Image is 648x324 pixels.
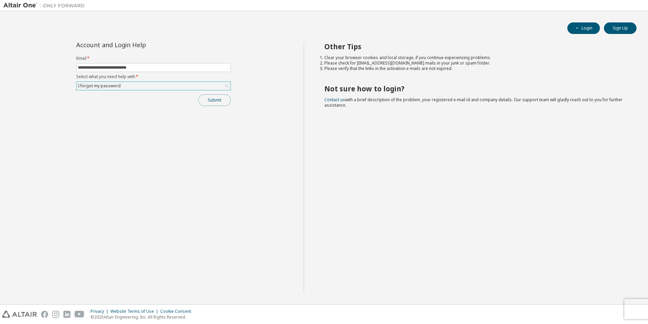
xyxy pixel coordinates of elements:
[3,2,88,9] img: Altair One
[604,22,636,34] button: Sign Up
[90,309,110,314] div: Privacy
[77,82,230,90] div: I forgot my password
[324,55,625,60] li: Clear your browser cookies and local storage, if you continue experiencing problems.
[324,66,625,71] li: Please verify that the links in the activation e-mails are not expired.
[76,56,231,61] label: Email
[77,82,122,90] div: I forgot my password
[198,94,231,106] button: Submit
[76,42,200,48] div: Account and Login Help
[324,97,345,103] a: Contact us
[160,309,195,314] div: Cookie Consent
[324,84,625,93] h2: Not sure how to login?
[41,311,48,318] img: facebook.svg
[90,314,195,320] p: © 2025 Altair Engineering, Inc. All Rights Reserved.
[75,311,84,318] img: youtube.svg
[52,311,59,318] img: instagram.svg
[63,311,70,318] img: linkedin.svg
[2,311,37,318] img: altair_logo.svg
[76,74,231,79] label: Select what you need help with
[324,60,625,66] li: Please check for [EMAIL_ADDRESS][DOMAIN_NAME] mails in your junk or spam folder.
[110,309,160,314] div: Website Terms of Use
[567,22,600,34] button: Login
[324,42,625,51] h2: Other Tips
[324,97,623,108] span: with a brief description of the problem, your registered e-mail id and company details. Our suppo...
